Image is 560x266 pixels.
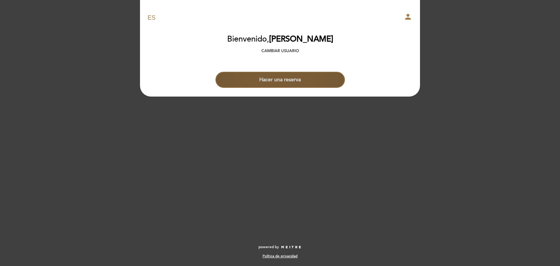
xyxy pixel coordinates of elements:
[215,72,345,88] button: Hacer una reserva
[404,12,412,21] i: person
[262,254,297,259] a: Política de privacidad
[269,34,333,44] span: [PERSON_NAME]
[258,245,302,250] a: powered by
[234,8,326,28] a: [PERSON_NAME]
[227,35,333,44] h2: Bienvenido,
[259,48,301,54] button: Cambiar usuario
[281,246,302,249] img: MEITRE
[258,245,279,250] span: powered by
[404,12,412,24] button: person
